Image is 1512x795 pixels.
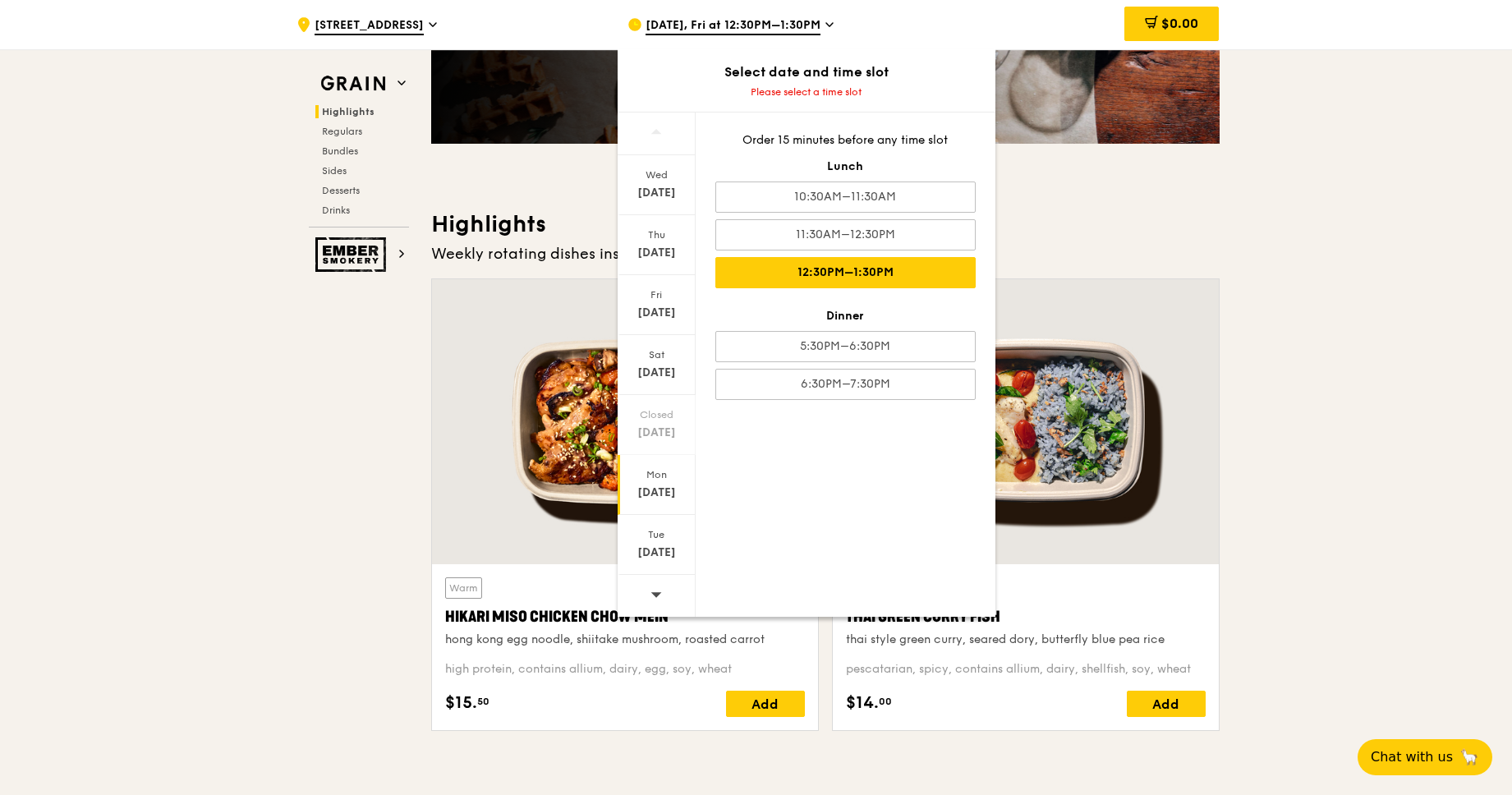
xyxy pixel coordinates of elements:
[620,228,693,241] div: Thu
[715,219,976,250] div: 11:30AM–12:30PM
[846,605,1206,628] div: Thai Green Curry Fish
[620,305,693,321] div: [DATE]
[477,695,489,708] span: 50
[315,237,391,272] img: Ember Smokery web logo
[445,632,805,648] div: hong kong egg noodle, shiitake mushroom, roasted carrot
[431,242,1220,265] div: Weekly rotating dishes inspired by flavours from around the world.
[445,691,477,715] span: $15.
[315,17,424,35] span: [STREET_ADDRESS]
[445,605,805,628] div: Hikari Miso Chicken Chow Mein
[879,695,892,708] span: 00
[620,288,693,301] div: Fri
[715,331,976,362] div: 5:30PM–6:30PM
[715,308,976,324] div: Dinner
[322,165,347,177] span: Sides
[620,545,693,561] div: [DATE]
[620,408,693,421] div: Closed
[715,159,976,175] div: Lunch
[620,425,693,441] div: [DATE]
[431,209,1220,239] h3: Highlights
[445,577,482,599] div: Warm
[620,468,693,481] div: Mon
[1371,747,1453,767] span: Chat with us
[715,182,976,213] div: 10:30AM–11:30AM
[618,62,995,82] div: Select date and time slot
[322,106,375,117] span: Highlights
[1161,16,1198,31] span: $0.00
[620,348,693,361] div: Sat
[620,245,693,261] div: [DATE]
[620,168,693,182] div: Wed
[618,85,995,99] div: Please select a time slot
[620,185,693,201] div: [DATE]
[322,145,358,157] span: Bundles
[620,485,693,501] div: [DATE]
[445,661,805,678] div: high protein, contains allium, dairy, egg, soy, wheat
[846,691,879,715] span: $14.
[1127,691,1206,717] div: Add
[846,661,1206,678] div: pescatarian, spicy, contains allium, dairy, shellfish, soy, wheat
[322,185,360,196] span: Desserts
[715,369,976,400] div: 6:30PM–7:30PM
[726,691,805,717] div: Add
[646,17,820,35] span: [DATE], Fri at 12:30PM–1:30PM
[322,204,350,216] span: Drinks
[1459,747,1479,767] span: 🦙
[715,257,976,288] div: 12:30PM–1:30PM
[846,632,1206,648] div: thai style green curry, seared dory, butterfly blue pea rice
[620,528,693,541] div: Tue
[322,126,362,137] span: Regulars
[315,69,391,99] img: Grain web logo
[1358,739,1492,775] button: Chat with us🦙
[620,365,693,381] div: [DATE]
[715,132,976,149] div: Order 15 minutes before any time slot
